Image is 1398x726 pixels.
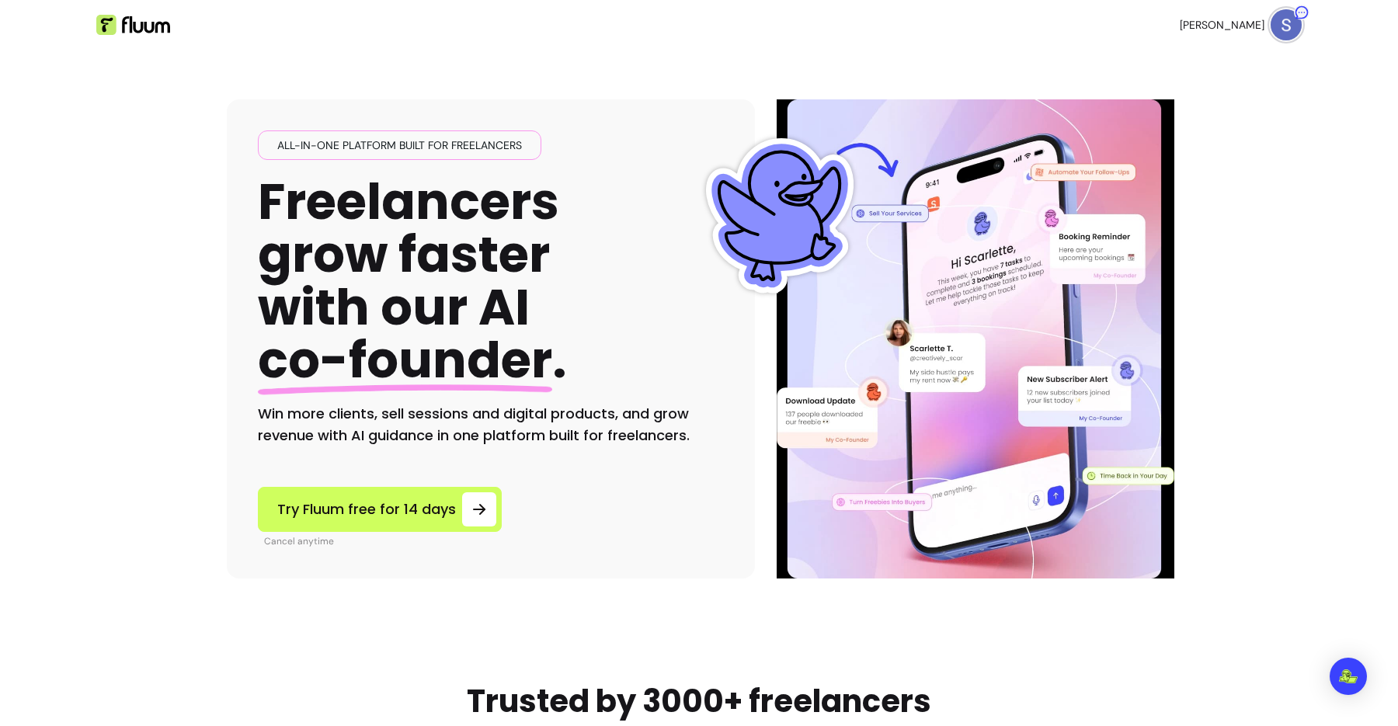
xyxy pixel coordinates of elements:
[258,325,552,394] span: co-founder
[258,175,567,387] h1: Freelancers grow faster with our AI .
[258,403,724,446] h2: Win more clients, sell sessions and digital products, and grow revenue with AI guidance in one pl...
[1271,9,1302,40] img: avatar
[1330,658,1367,695] div: Open Intercom Messenger
[96,15,170,35] img: Fluum Logo
[780,99,1171,578] img: Hero
[1180,9,1302,40] button: avatar[PERSON_NAME]
[1180,17,1264,33] span: [PERSON_NAME]
[258,487,502,532] a: Try Fluum free for 14 days
[702,138,857,294] img: Fluum Duck sticker
[264,535,502,547] p: Cancel anytime
[277,498,456,520] span: Try Fluum free for 14 days
[271,137,528,153] span: All-in-one platform built for freelancers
